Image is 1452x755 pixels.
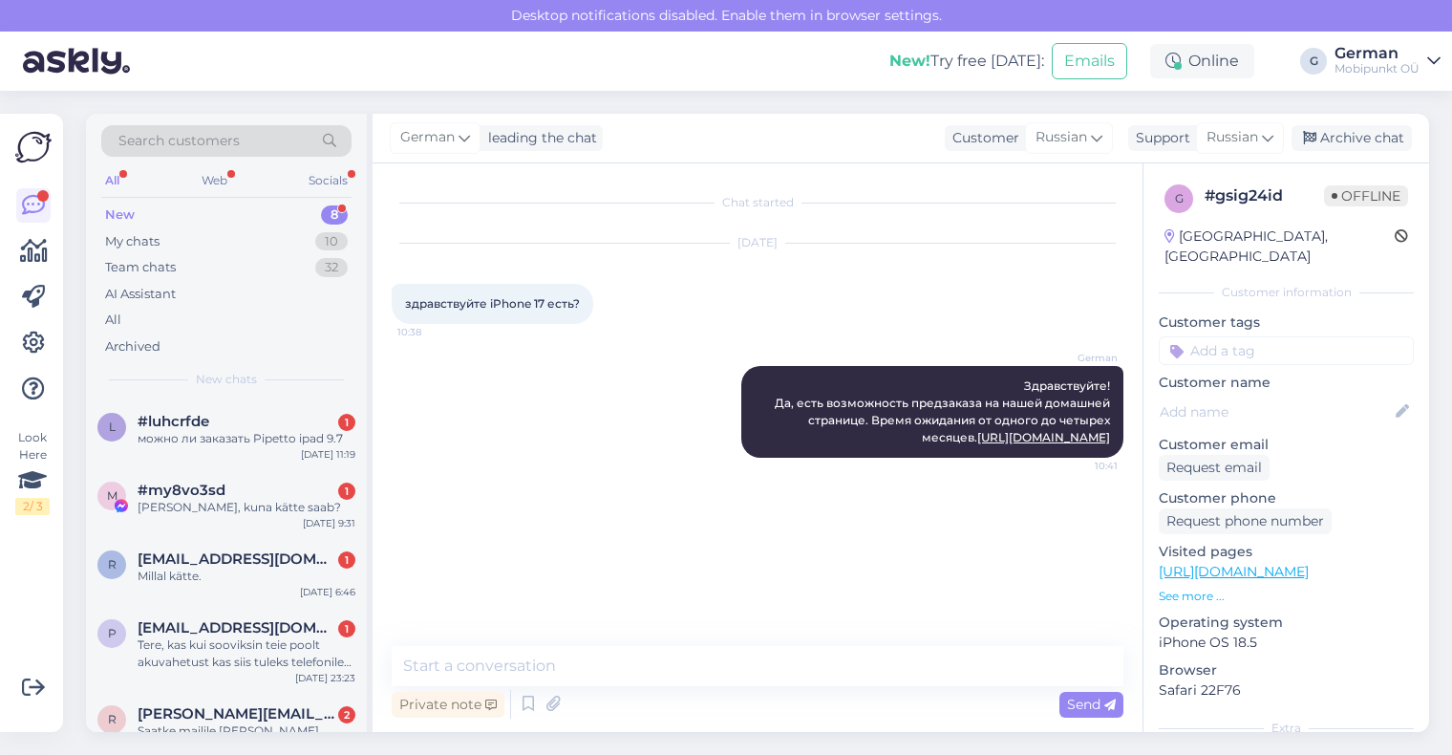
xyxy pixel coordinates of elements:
[338,551,355,569] div: 1
[1206,127,1258,148] span: Russian
[1159,488,1414,508] p: Customer phone
[1159,588,1414,605] p: See more ...
[138,619,336,636] span: prokoptsikdevon7@gmail.com
[889,50,1044,73] div: Try free [DATE]:
[138,499,355,516] div: [PERSON_NAME], kuna kätte saab?
[889,52,930,70] b: New!
[300,585,355,599] div: [DATE] 6:46
[15,429,50,515] div: Look Here
[315,258,348,277] div: 32
[138,430,355,447] div: можно ли заказать Pipetto ipad 9.7
[295,671,355,685] div: [DATE] 23:23
[109,420,116,434] span: l
[945,128,1019,148] div: Customer
[400,127,455,148] span: German
[1159,563,1309,580] a: [URL][DOMAIN_NAME]
[105,258,176,277] div: Team chats
[15,129,52,165] img: Askly Logo
[1150,44,1254,78] div: Online
[392,234,1123,251] div: [DATE]
[1046,351,1118,365] span: German
[105,232,160,251] div: My chats
[1335,46,1420,61] div: German
[1324,185,1408,206] span: Offline
[315,232,348,251] div: 10
[105,285,176,304] div: AI Assistant
[107,488,117,503] span: m
[1159,680,1414,701] p: Safari 22F76
[392,692,504,718] div: Private note
[405,296,580,311] span: здравствуйте iPhone 17 есть?
[338,706,355,723] div: 2
[1067,696,1116,713] span: Send
[108,557,117,572] span: R
[1292,125,1412,151] div: Archive chat
[196,371,257,388] span: New chats
[1300,48,1327,75] div: G
[108,626,117,640] span: p
[138,636,355,671] div: Tere, kas kui sooviksin teie poolt akuvahetust kas siis tuleks telefonile originaal aku
[108,712,117,726] span: R
[1205,184,1324,207] div: # gsig24id
[1128,128,1190,148] div: Support
[338,620,355,637] div: 1
[338,414,355,431] div: 1
[1052,43,1127,79] button: Emails
[1159,660,1414,680] p: Browser
[338,483,355,500] div: 1
[1159,455,1270,481] div: Request email
[1160,401,1392,422] input: Add name
[138,705,336,723] span: Rasmus.tagel@mail.ee
[301,447,355,462] div: [DATE] 11:19
[1159,613,1414,633] p: Operating system
[138,568,355,585] div: Millal kätte.
[1164,226,1395,267] div: [GEOGRAPHIC_DATA], [GEOGRAPHIC_DATA]
[15,498,50,515] div: 2 / 3
[305,168,352,193] div: Socials
[1175,191,1184,205] span: g
[1036,127,1087,148] span: Russian
[105,205,135,225] div: New
[138,550,336,568] span: Rekka1juht@gmail.com
[1335,61,1420,76] div: Mobipunkt OÜ
[303,516,355,530] div: [DATE] 9:31
[1335,46,1441,76] a: GermanMobipunkt OÜ
[1159,373,1414,393] p: Customer name
[1159,435,1414,455] p: Customer email
[1046,459,1118,473] span: 10:41
[321,205,348,225] div: 8
[392,194,1123,211] div: Chat started
[1159,313,1414,333] p: Customer tags
[105,311,121,330] div: All
[1159,284,1414,301] div: Customer information
[397,325,469,339] span: 10:38
[118,131,240,151] span: Search customers
[1159,508,1332,534] div: Request phone number
[977,430,1110,444] a: [URL][DOMAIN_NAME]
[1159,720,1414,737] div: Extra
[480,128,597,148] div: leading the chat
[105,337,160,356] div: Archived
[138,413,209,430] span: #luhcrfde
[198,168,231,193] div: Web
[1159,633,1414,653] p: iPhone OS 18.5
[1159,336,1414,365] input: Add a tag
[1159,542,1414,562] p: Visited pages
[101,168,123,193] div: All
[138,482,225,499] span: #my8vo3sd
